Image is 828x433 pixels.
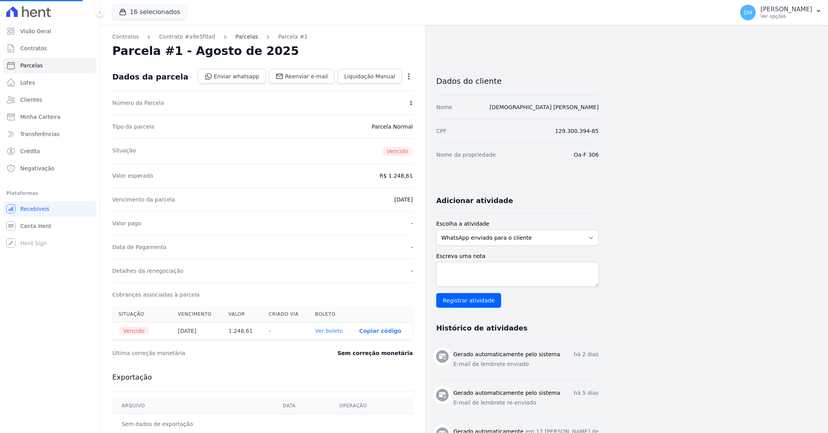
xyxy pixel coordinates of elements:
[112,243,166,251] dt: Data de Pagamento
[3,23,96,39] a: Visão Geral
[20,44,47,52] span: Contratos
[436,252,599,260] label: Escreva uma nota
[490,104,599,110] a: [DEMOGRAPHIC_DATA] [PERSON_NAME]
[436,127,446,135] dt: CPF
[309,306,353,322] th: Boleto
[20,164,55,172] span: Negativação
[112,5,187,19] button: 16 selecionados
[574,151,599,159] dd: Oa-F 306
[395,196,413,203] dd: [DATE]
[330,398,413,414] th: Operação
[20,205,50,213] span: Recebíveis
[453,399,599,407] p: E-mail de lembrete re-enviado
[112,196,175,203] dt: Vencimento da parcela
[6,189,93,198] div: Plataformas
[315,328,343,334] a: Ver boleto
[159,33,215,41] a: Contrato #a9e5f0ad
[172,306,223,322] th: Vencimento
[262,306,309,322] th: Criado via
[761,13,812,19] p: Ver opções
[112,219,142,227] dt: Valor pago
[3,201,96,217] a: Recebíveis
[20,113,60,121] span: Minha Carteira
[112,99,164,107] dt: Número da Parcela
[112,306,172,322] th: Situação
[222,306,262,322] th: Valor
[112,373,413,382] h3: Exportação
[411,243,413,251] dd: -
[3,41,96,56] a: Contratos
[436,323,527,333] h3: Histórico de atividades
[3,143,96,159] a: Crédito
[112,147,136,156] dt: Situação
[3,92,96,108] a: Clientes
[112,349,290,357] dt: Última correção monetária
[112,172,153,180] dt: Valor esperado
[20,62,43,69] span: Parcelas
[112,291,200,299] dt: Cobranças associadas à parcela
[235,33,258,41] a: Parcelas
[112,33,139,41] a: Contratos
[411,267,413,275] dd: -
[112,44,299,58] h2: Parcela #1 - Agosto de 2025
[409,99,413,107] dd: 1
[411,219,413,227] dd: -
[278,33,308,41] a: Parcela #1
[285,72,328,80] span: Reenviar e-mail
[372,123,413,131] dd: Parcela Normal
[119,327,149,335] span: Vencido
[198,69,266,84] a: Enviar whatsapp
[436,76,599,86] h3: Dados do cliente
[20,130,60,138] span: Transferências
[273,398,330,414] th: Data
[20,79,35,87] span: Lotes
[436,293,501,308] input: Registrar atividade
[20,147,40,155] span: Crédito
[338,349,413,357] dd: Sem correção monetária
[382,147,413,156] span: Vencido
[436,103,452,111] dt: Nome
[3,218,96,234] a: Conta Hent
[734,2,828,23] button: DH [PERSON_NAME] Ver opções
[3,109,96,125] a: Minha Carteira
[574,350,599,359] p: há 2 dias
[380,172,413,180] dd: R$ 1.248,61
[3,75,96,90] a: Lotes
[3,58,96,73] a: Parcelas
[262,322,309,340] th: -
[555,127,599,135] dd: 129.300.394-85
[436,151,496,159] dt: Nome da propriedade
[20,96,42,104] span: Clientes
[269,69,334,84] a: Reenviar e-mail
[453,389,560,397] h3: Gerado automaticamente pelo sistema
[453,350,560,359] h3: Gerado automaticamente pelo sistema
[20,27,51,35] span: Visão Geral
[3,161,96,176] a: Negativação
[436,220,599,228] label: Escolha a atividade
[172,322,223,340] th: [DATE]
[222,322,262,340] th: 1.248,61
[112,267,184,275] dt: Detalhes da renegociação
[112,398,273,414] th: Arquivo
[344,72,395,80] span: Liquidação Manual
[436,196,513,205] h3: Adicionar atividade
[112,123,154,131] dt: Tipo da parcela
[338,69,402,84] a: Liquidação Manual
[3,126,96,142] a: Transferências
[453,360,599,368] p: E-mail de lembrete enviado
[744,10,752,15] span: DH
[112,33,413,41] nav: Breadcrumb
[761,5,812,13] p: [PERSON_NAME]
[574,389,599,397] p: há 5 dias
[20,222,51,230] span: Conta Hent
[112,72,188,81] div: Dados da parcela
[359,328,402,334] button: Copiar código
